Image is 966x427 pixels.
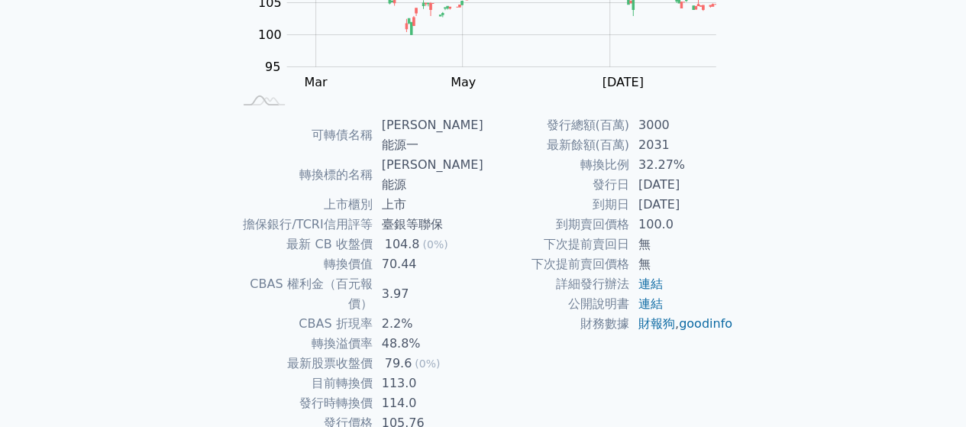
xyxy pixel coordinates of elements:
td: 上市櫃別 [233,195,373,215]
td: 發行時轉換價 [233,393,373,413]
a: 連結 [638,277,663,291]
td: 100.0 [629,215,734,235]
td: 最新餘額(百萬) [483,135,629,155]
td: 無 [629,235,734,254]
div: 104.8 [382,235,423,254]
td: 3000 [629,115,734,135]
td: 發行日 [483,175,629,195]
td: 轉換價值 [233,254,373,274]
td: 發行總額(百萬) [483,115,629,135]
td: 無 [629,254,734,274]
td: 113.0 [373,374,483,393]
tspan: [DATE] [602,75,643,89]
a: goodinfo [679,316,732,331]
a: 連結 [638,296,663,311]
span: (0%) [415,357,440,370]
td: 70.44 [373,254,483,274]
td: 到期日 [483,195,629,215]
tspan: 95 [265,60,280,74]
td: 3.97 [373,274,483,314]
tspan: 100 [258,27,282,42]
td: 臺銀等聯保 [373,215,483,235]
td: 2.2% [373,314,483,334]
td: 可轉債名稱 [233,115,373,155]
td: 擔保銀行/TCRI信用評等 [233,215,373,235]
td: 32.27% [629,155,734,175]
td: 到期賣回價格 [483,215,629,235]
tspan: Mar [304,75,328,89]
td: 財務數據 [483,314,629,334]
td: [DATE] [629,195,734,215]
td: 公開說明書 [483,294,629,314]
div: 79.6 [382,354,415,374]
td: 48.8% [373,334,483,354]
td: 轉換溢價率 [233,334,373,354]
tspan: May [451,75,476,89]
td: CBAS 權利金（百元報價） [233,274,373,314]
td: 下次提前賣回日 [483,235,629,254]
td: 最新股票收盤價 [233,354,373,374]
td: 下次提前賣回價格 [483,254,629,274]
td: 詳細發行辦法 [483,274,629,294]
td: 轉換比例 [483,155,629,175]
td: 最新 CB 收盤價 [233,235,373,254]
td: [PERSON_NAME]能源 [373,155,483,195]
td: 114.0 [373,393,483,413]
td: [PERSON_NAME]能源一 [373,115,483,155]
td: CBAS 折現率 [233,314,373,334]
td: 上市 [373,195,483,215]
td: 目前轉換價 [233,374,373,393]
td: 轉換標的名稱 [233,155,373,195]
td: 2031 [629,135,734,155]
iframe: Chat Widget [890,354,966,427]
td: [DATE] [629,175,734,195]
div: 聊天小工具 [890,354,966,427]
span: (0%) [422,238,447,251]
a: 財報狗 [638,316,675,331]
td: , [629,314,734,334]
